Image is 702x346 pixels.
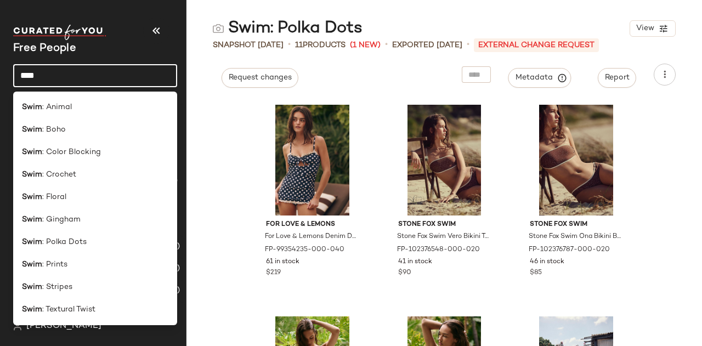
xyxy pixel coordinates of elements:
span: : Floral [42,191,66,203]
img: cfy_white_logo.C9jOOHJF.svg [13,25,106,40]
span: (1 New) [350,39,381,51]
span: Stone Fox Swim Ona Bikini Bottoms at Free People in Brown, Size: XL [529,232,621,242]
span: For Love & Lemons Denim Dot One-Piece Swimsuit at Free People in Blue, Size: M [265,232,358,242]
span: : Prints [42,259,67,270]
b: Swim [22,169,42,180]
span: : Animal [42,101,72,113]
span: 11 [295,41,303,49]
button: Request changes [222,68,298,88]
img: 99354235_040_a [257,105,367,215]
span: • [467,38,469,52]
span: Stone Fox Swim [398,220,491,230]
b: Swim [22,191,42,203]
b: Swim [22,101,42,113]
span: Stone Fox Swim [530,220,622,230]
img: svg%3e [213,23,224,34]
span: $219 [266,268,281,278]
b: Swim [22,281,42,293]
span: : Polka Dots [42,236,87,248]
span: [PERSON_NAME] [26,320,101,333]
span: : Gingham [42,214,81,225]
span: Request changes [228,73,292,82]
span: FP-102376787-000-020 [529,245,610,255]
span: 46 in stock [530,257,564,267]
button: View [630,20,676,37]
b: Swim [22,214,42,225]
b: Swim [22,259,42,270]
span: Metadata [515,73,565,83]
img: svg%3e [13,322,22,331]
span: : Crochet [42,169,76,180]
span: FP-102376548-000-020 [397,245,480,255]
span: $90 [398,268,411,278]
span: $85 [530,268,542,278]
b: Swim [22,304,42,315]
p: External Change Request [474,38,599,52]
div: Swim: Polka Dots [213,18,363,39]
button: Report [598,68,636,88]
b: Swim [22,146,42,158]
span: Current Company Name [13,43,76,54]
span: • [288,38,291,52]
span: Report [604,73,630,82]
span: : Textural Twist [42,304,95,315]
span: Stone Fox Swim Vero Bikini Top at Free People in Brown, Size: XS [397,232,490,242]
b: Swim [22,124,42,135]
span: : Color Blocking [42,146,101,158]
span: 61 in stock [266,257,299,267]
span: FP-99354235-000-040 [265,245,344,255]
img: 102376787_020_a [521,105,631,215]
span: Snapshot [DATE] [213,39,284,51]
span: • [385,38,388,52]
img: 102376548_020_a [389,105,500,215]
span: 41 in stock [398,257,432,267]
b: Swim [22,236,42,248]
p: Exported [DATE] [392,39,462,51]
span: : Boho [42,124,66,135]
span: : Stripes [42,281,72,293]
button: Metadata [508,68,571,88]
span: View [636,24,654,33]
div: Products [295,39,346,51]
span: For Love & Lemons [266,220,359,230]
